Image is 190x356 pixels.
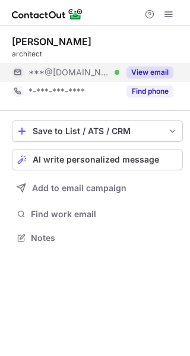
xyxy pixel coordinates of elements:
button: Add to email campaign [12,177,183,199]
span: Notes [31,233,178,243]
button: Reveal Button [126,85,173,97]
button: Reveal Button [126,66,173,78]
div: architect [12,49,183,59]
span: Add to email campaign [32,183,126,193]
button: AI write personalized message [12,149,183,170]
img: ContactOut v5.3.10 [12,7,83,21]
button: save-profile-one-click [12,120,183,142]
div: Save to List / ATS / CRM [33,126,162,136]
span: AI write personalized message [33,155,159,164]
span: Find work email [31,209,178,220]
button: Find work email [12,206,183,223]
button: Notes [12,230,183,246]
div: [PERSON_NAME] [12,36,91,47]
span: ***@[DOMAIN_NAME] [28,67,110,78]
